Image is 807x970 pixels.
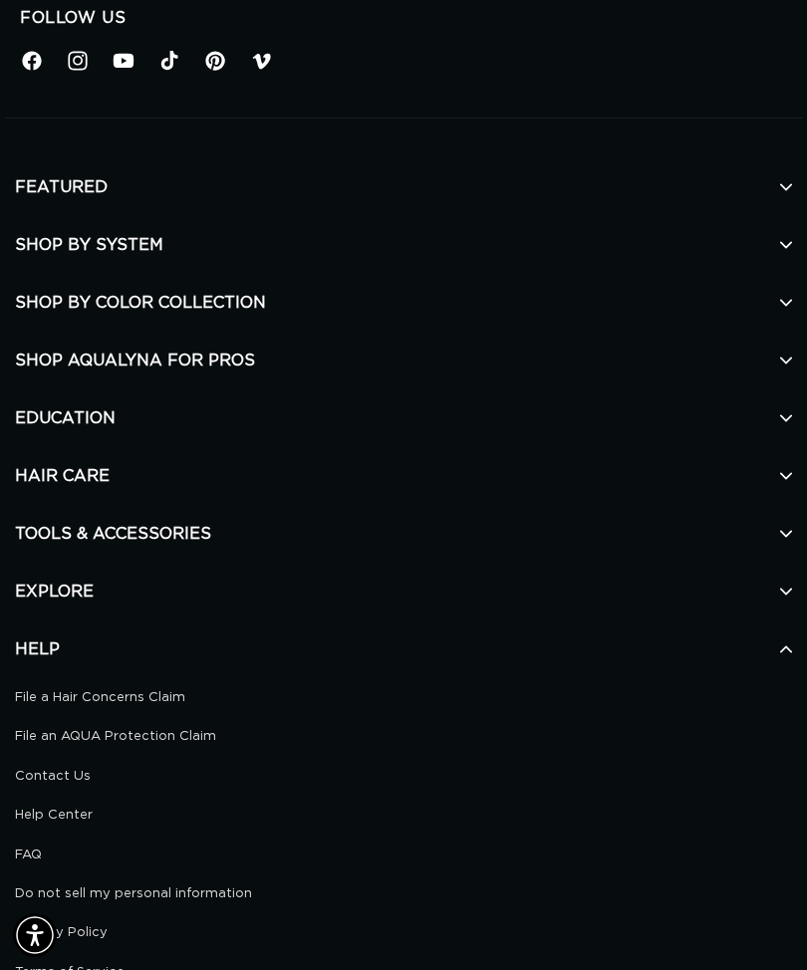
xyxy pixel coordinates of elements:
h2: SHOP BY COLOR COLLECTION [15,274,792,332]
h2: HAIR CARE [15,447,792,505]
h2: HELP [15,620,792,678]
a: File a Hair Concerns Claim [15,686,777,709]
h2: Follow Us [20,8,787,29]
h2: FEATURED [15,158,792,216]
a: Help Center [15,804,777,827]
h2: SHOP AQUALYNA FOR PROS [15,332,792,389]
a: FAQ [15,844,777,866]
h2: EXPLORE [15,563,792,620]
a: Privacy Policy [15,921,777,944]
iframe: Chat Widget [707,874,807,970]
h2: TOOLS & ACCESSORIES [15,505,792,563]
a: File an AQUA Protection Claim [15,725,777,748]
div: Accessibility Menu [13,913,57,957]
h2: SHOP BY SYSTEM [15,216,792,274]
h2: EDUCATION [15,389,792,447]
a: Do not sell my personal information [15,882,777,905]
a: Contact Us [15,765,777,788]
